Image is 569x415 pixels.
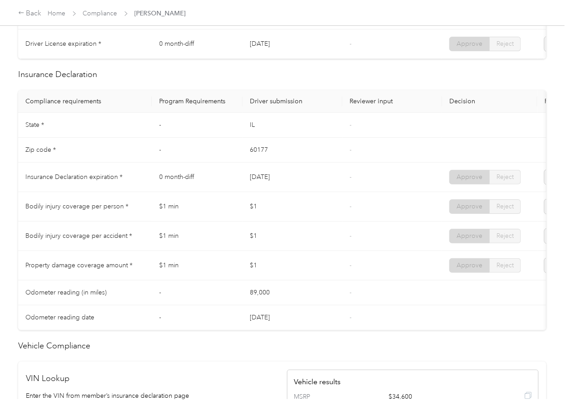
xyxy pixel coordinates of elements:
th: Decision [442,90,537,113]
td: 60177 [243,138,342,163]
span: Odometer reading (in miles) [25,289,107,296]
h2: VIN Lookup [26,372,278,385]
span: Approve [457,173,482,181]
span: Zip code * [25,146,56,154]
span: Approve [457,261,482,269]
span: MSRP [294,392,332,402]
span: Approve [457,203,482,210]
h4: Vehicle results [294,376,532,387]
a: Home [48,10,66,17]
td: - [152,113,243,138]
td: State * [18,113,152,138]
span: - [350,261,351,269]
span: State * [25,121,44,129]
td: $1 min [152,192,243,222]
span: Approve [457,40,482,48]
span: - [350,146,351,154]
td: 0 month-diff [152,29,243,59]
span: [PERSON_NAME] [135,9,186,18]
td: $1 min [152,251,243,280]
span: $34,600 [389,392,484,402]
span: Bodily injury coverage per accident * [25,232,132,240]
td: 0 month-diff [152,163,243,192]
h2: Insurance Declaration [18,68,546,81]
span: Approve [457,232,482,240]
td: Property damage coverage amount * [18,251,152,280]
span: - [350,40,351,48]
td: $1 [243,222,342,251]
span: Reject [496,261,514,269]
span: - [350,289,351,296]
th: Program Requirements [152,90,243,113]
span: Bodily injury coverage per person * [25,203,128,210]
td: 89,000 [243,280,342,305]
td: $1 min [152,222,243,251]
td: - [152,305,243,330]
td: Insurance Declaration expiration * [18,163,152,192]
th: Compliance requirements [18,90,152,113]
td: [DATE] [243,305,342,330]
td: IL [243,113,342,138]
td: Bodily injury coverage per accident * [18,222,152,251]
td: Driver License expiration * [18,29,152,59]
th: Reviewer input [342,90,442,113]
span: Insurance Declaration expiration * [25,173,122,181]
iframe: Everlance-gr Chat Button Frame [518,364,569,415]
td: Odometer reading (in miles) [18,280,152,305]
td: [DATE] [243,29,342,59]
td: - [152,280,243,305]
td: Odometer reading date [18,305,152,330]
span: - [350,203,351,210]
td: Bodily injury coverage per person * [18,192,152,222]
td: $1 [243,251,342,280]
span: Reject [496,232,514,240]
span: - [350,314,351,321]
span: - [350,232,351,240]
div: Back [18,8,42,19]
td: $1 [243,192,342,222]
span: - [350,121,351,129]
span: - [350,173,351,181]
span: Driver License expiration * [25,40,101,48]
td: [DATE] [243,163,342,192]
a: Compliance [83,10,117,17]
p: Enter the VIN from member’s insurance declaration page [26,391,278,401]
span: Reject [496,173,514,181]
span: Reject [496,203,514,210]
span: Reject [496,40,514,48]
span: Odometer reading date [25,314,94,321]
th: Driver submission [243,90,342,113]
h2: Vehicle Compliance [18,340,546,352]
td: - [152,138,243,163]
td: Zip code * [18,138,152,163]
span: Property damage coverage amount * [25,261,132,269]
